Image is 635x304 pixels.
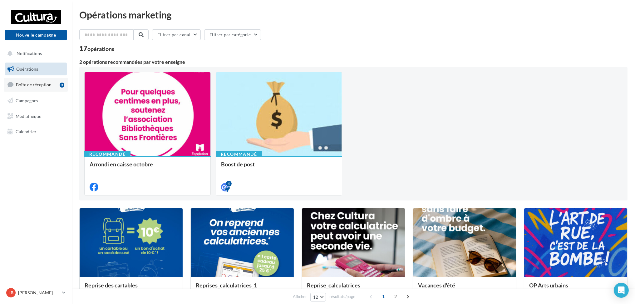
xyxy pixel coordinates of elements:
[196,282,289,295] div: Reprises_calculatrices_1
[216,151,262,158] div: Recommandé
[614,283,629,298] div: Open Intercom Messenger
[4,63,68,76] a: Opérations
[226,181,232,186] div: 4
[17,51,42,56] span: Notifications
[418,282,511,295] div: Vacances d'été
[313,295,318,300] span: 12
[84,151,130,158] div: Recommandé
[4,78,68,91] a: Boîte de réception3
[4,125,68,138] a: Calendrier
[60,83,64,88] div: 3
[293,294,307,300] span: Afficher
[221,161,337,174] div: Boost de post
[90,161,205,174] div: Arrondi en caisse octobre
[79,45,114,52] div: 17
[307,282,400,295] div: Reprise_calculatrices
[85,282,178,295] div: Reprise des cartables
[16,66,38,72] span: Opérations
[16,113,41,119] span: Médiathèque
[4,110,68,123] a: Médiathèque
[310,293,326,301] button: 12
[391,291,401,301] span: 2
[329,294,355,300] span: résultats/page
[18,290,60,296] p: [PERSON_NAME]
[204,29,261,40] button: Filtrer par catégorie
[4,94,68,107] a: Campagnes
[79,10,628,19] div: Opérations marketing
[529,282,622,295] div: OP Arts urbains
[79,59,628,64] div: 2 opérations recommandées par votre enseigne
[378,291,388,301] span: 1
[16,129,37,134] span: Calendrier
[5,287,67,299] a: LB [PERSON_NAME]
[5,30,67,40] button: Nouvelle campagne
[4,47,66,60] button: Notifications
[152,29,201,40] button: Filtrer par canal
[16,98,38,103] span: Campagnes
[87,46,114,52] div: opérations
[16,82,52,87] span: Boîte de réception
[8,290,13,296] span: LB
